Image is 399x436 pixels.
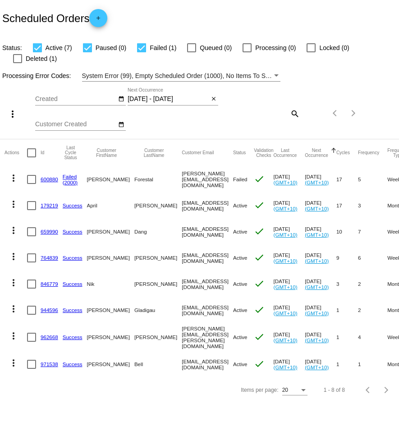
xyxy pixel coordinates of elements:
button: Change sorting for Frequency [358,150,379,156]
button: Change sorting for CustomerLastName [134,148,174,158]
button: Change sorting for LastOccurrenceUtc [274,148,297,158]
mat-cell: [DATE] [274,245,305,271]
mat-cell: 2 [358,271,387,297]
mat-cell: [PERSON_NAME][EMAIL_ADDRESS][PERSON_NAME][DOMAIN_NAME] [182,323,233,351]
a: (GMT+10) [274,232,298,238]
mat-cell: 10 [336,219,358,245]
mat-cell: Dang [134,219,182,245]
span: Processing Error Codes: [2,72,71,79]
mat-cell: [DATE] [305,193,336,219]
mat-icon: more_vert [7,109,18,119]
a: (2000) [63,179,78,185]
mat-cell: 4 [358,323,387,351]
span: Failed (1) [150,42,176,53]
mat-cell: [PERSON_NAME] [87,297,134,323]
button: Change sorting for CustomerEmail [182,150,214,156]
mat-cell: April [87,193,134,219]
mat-icon: check [254,278,265,289]
mat-cell: [DATE] [305,245,336,271]
a: (GMT+10) [274,337,298,343]
mat-icon: date_range [118,121,124,129]
a: (GMT+10) [305,284,329,290]
a: (GMT+10) [274,284,298,290]
mat-select: Filter by Processing Error Codes [82,70,280,82]
a: Failed [63,174,77,179]
mat-cell: Gladigau [134,297,182,323]
input: Customer Created [35,121,116,128]
a: (GMT+10) [305,232,329,238]
span: Active [233,334,248,340]
mat-cell: 1 [336,323,358,351]
a: 971538 [41,361,58,367]
input: Next Occurrence [128,96,209,103]
mat-cell: [PERSON_NAME][EMAIL_ADDRESS][DOMAIN_NAME] [182,166,233,193]
a: (GMT+10) [274,364,298,370]
span: Deleted (1) [26,53,57,64]
button: Next page [377,381,395,399]
a: (GMT+10) [305,179,329,185]
button: Previous page [326,104,344,122]
mat-cell: [DATE] [305,323,336,351]
mat-cell: 1 [358,351,387,377]
mat-cell: [PERSON_NAME] [87,323,134,351]
h2: Scheduled Orders [2,9,107,27]
span: Queued (0) [200,42,232,53]
span: Status: [2,44,22,51]
mat-icon: check [254,200,265,211]
mat-cell: [PERSON_NAME] [87,245,134,271]
mat-cell: [PERSON_NAME] [134,271,182,297]
mat-select: Items per page: [282,387,307,394]
a: Success [63,334,83,340]
a: (GMT+10) [274,310,298,316]
span: Active [233,307,248,313]
mat-cell: [DATE] [274,166,305,193]
a: Success [63,307,83,313]
a: 764839 [41,255,58,261]
span: Active [233,255,248,261]
mat-cell: 5 [358,166,387,193]
mat-cell: [PERSON_NAME] [87,166,134,193]
mat-cell: Nik [87,271,134,297]
button: Change sorting for LastProcessingCycleId [63,145,79,160]
mat-cell: [PERSON_NAME] [134,245,182,271]
mat-header-cell: Validation Checks [254,139,273,166]
a: 659990 [41,229,58,234]
button: Change sorting for Status [233,150,246,156]
mat-cell: 17 [336,166,358,193]
mat-icon: more_vert [8,173,19,184]
mat-cell: [DATE] [305,219,336,245]
a: (GMT+10) [305,364,329,370]
span: 20 [282,387,288,393]
a: (GMT+10) [305,337,329,343]
mat-cell: Forestal [134,166,182,193]
span: Active [233,229,248,234]
mat-cell: 3 [358,193,387,219]
a: Success [63,229,83,234]
mat-cell: [DATE] [274,193,305,219]
span: Locked (0) [319,42,349,53]
mat-header-cell: Actions [5,139,27,166]
mat-icon: more_vert [8,251,19,262]
mat-icon: date_range [118,96,124,103]
mat-cell: [DATE] [305,166,336,193]
mat-cell: [PERSON_NAME] [134,323,182,351]
mat-cell: 9 [336,245,358,271]
button: Change sorting for NextOccurrenceUtc [305,148,328,158]
input: Created [35,96,116,103]
div: Items per page: [241,387,278,393]
mat-icon: more_vert [8,199,19,210]
mat-cell: [EMAIL_ADDRESS][DOMAIN_NAME] [182,245,233,271]
span: Processing (0) [255,42,296,53]
a: (GMT+10) [274,206,298,211]
mat-icon: more_vert [8,225,19,236]
a: 846779 [41,281,58,287]
mat-cell: [EMAIL_ADDRESS][DOMAIN_NAME] [182,271,233,297]
button: Change sorting for Cycles [336,150,350,156]
mat-cell: [DATE] [305,297,336,323]
mat-icon: more_vert [8,303,19,314]
a: 962668 [41,334,58,340]
mat-icon: check [254,304,265,315]
mat-icon: more_vert [8,330,19,341]
a: 944596 [41,307,58,313]
mat-cell: 1 [336,297,358,323]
